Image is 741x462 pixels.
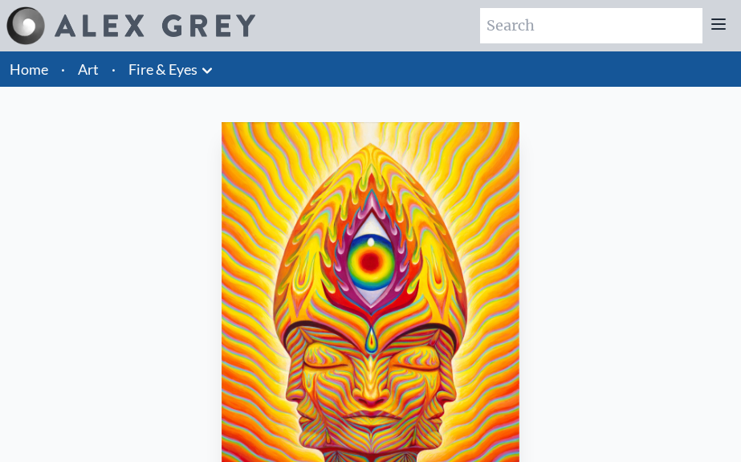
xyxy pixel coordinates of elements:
li: · [105,51,122,87]
a: Art [78,58,99,80]
a: Home [10,60,48,78]
input: Search [480,8,702,43]
a: Fire & Eyes [128,58,197,80]
li: · [55,51,71,87]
